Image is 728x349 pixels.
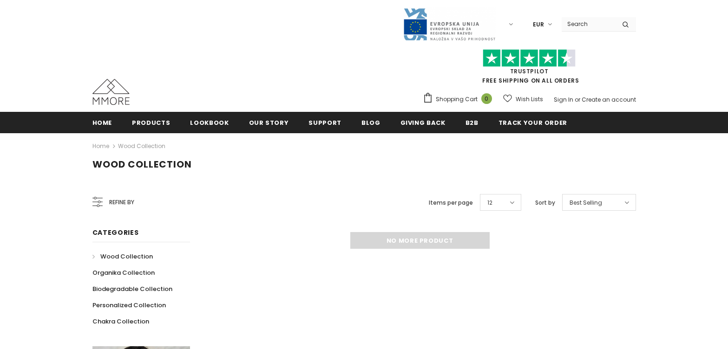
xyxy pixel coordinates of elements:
[400,112,446,133] a: Giving back
[92,141,109,152] a: Home
[535,198,555,207] label: Sort by
[400,118,446,127] span: Giving back
[436,95,478,104] span: Shopping Cart
[92,158,192,171] span: Wood Collection
[510,67,549,75] a: Trustpilot
[466,118,479,127] span: B2B
[92,281,172,297] a: Biodegradable Collection
[562,17,615,31] input: Search Site
[361,112,380,133] a: Blog
[92,265,155,281] a: Organika Collection
[575,96,580,103] span: or
[481,93,492,104] span: 0
[249,112,289,133] a: Our Story
[466,112,479,133] a: B2B
[308,112,341,133] a: support
[570,198,602,207] span: Best Selling
[190,112,229,133] a: Lookbook
[582,96,636,103] a: Create an account
[92,228,139,237] span: Categories
[109,197,134,207] span: Refine by
[100,252,153,261] span: Wood Collection
[92,248,153,265] a: Wood Collection
[403,7,496,41] img: Javni Razpis
[92,79,130,105] img: MMORE Cases
[132,118,170,127] span: Products
[92,313,149,330] a: Chakra Collection
[92,301,166,310] span: Personalized Collection
[516,95,543,104] span: Wish Lists
[423,92,497,106] a: Shopping Cart 0
[92,297,166,313] a: Personalized Collection
[423,53,636,84] span: FREE SHIPPING ON ALL ORDERS
[487,198,492,207] span: 12
[533,20,544,29] span: EUR
[498,118,567,127] span: Track your order
[503,91,543,107] a: Wish Lists
[554,96,573,103] a: Sign In
[308,118,341,127] span: support
[429,198,473,207] label: Items per page
[92,317,149,326] span: Chakra Collection
[249,118,289,127] span: Our Story
[403,20,496,28] a: Javni Razpis
[361,118,380,127] span: Blog
[132,112,170,133] a: Products
[190,118,229,127] span: Lookbook
[118,142,165,150] a: Wood Collection
[483,49,576,67] img: Trust Pilot Stars
[92,268,155,277] span: Organika Collection
[92,118,112,127] span: Home
[92,112,112,133] a: Home
[92,284,172,293] span: Biodegradable Collection
[498,112,567,133] a: Track your order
